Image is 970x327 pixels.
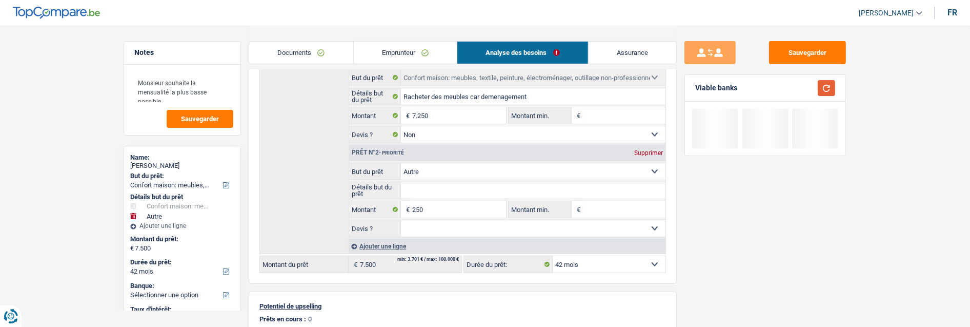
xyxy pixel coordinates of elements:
[259,302,666,310] p: Potentiel de upselling
[349,256,360,273] span: €
[130,282,232,290] label: Banque:
[354,42,457,64] a: Emprunteur
[695,84,737,92] div: Viable banks
[851,5,922,22] a: [PERSON_NAME]
[632,150,665,156] div: Supprimer
[259,315,306,323] p: Prêts en cours :
[457,42,588,64] a: Analyse des besoins
[349,201,401,218] label: Montant
[349,149,407,156] div: Prêt n°2
[13,7,100,19] img: TopCompare Logo
[349,163,401,180] label: But du prêt
[130,193,234,201] div: Détails but du prêt
[349,182,401,199] label: Détails but du prêt
[509,201,571,218] label: Montant min.
[249,42,353,64] a: Documents
[349,69,401,86] label: But du prêt
[130,258,232,266] label: Durée du prêt:
[859,9,914,17] span: [PERSON_NAME]
[308,315,312,323] p: 0
[397,257,459,262] div: min: 3.701 € / max: 100.000 €
[349,239,665,254] div: Ajouter une ligne
[167,110,233,128] button: Sauvegarder
[401,201,412,218] span: €
[379,150,404,156] span: - Priorité
[947,8,957,17] div: fr
[130,162,234,170] div: [PERSON_NAME]
[181,116,219,122] span: Sauvegarder
[509,107,571,124] label: Montant min.
[130,305,232,314] label: Taux d'intérêt:
[349,126,401,143] label: Devis ?
[130,244,134,253] span: €
[589,42,677,64] a: Assurance
[130,222,234,229] div: Ajouter une ligne
[349,220,401,237] label: Devis ?
[401,107,412,124] span: €
[464,256,553,273] label: Durée du prêt:
[130,153,234,162] div: Name:
[572,107,583,124] span: €
[130,235,232,243] label: Montant du prêt:
[349,88,401,105] label: Détails but du prêt
[260,256,349,273] label: Montant du prêt
[130,172,232,180] label: But du prêt:
[134,48,230,57] h5: Notes
[769,41,846,64] button: Sauvegarder
[572,201,583,218] span: €
[349,107,401,124] label: Montant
